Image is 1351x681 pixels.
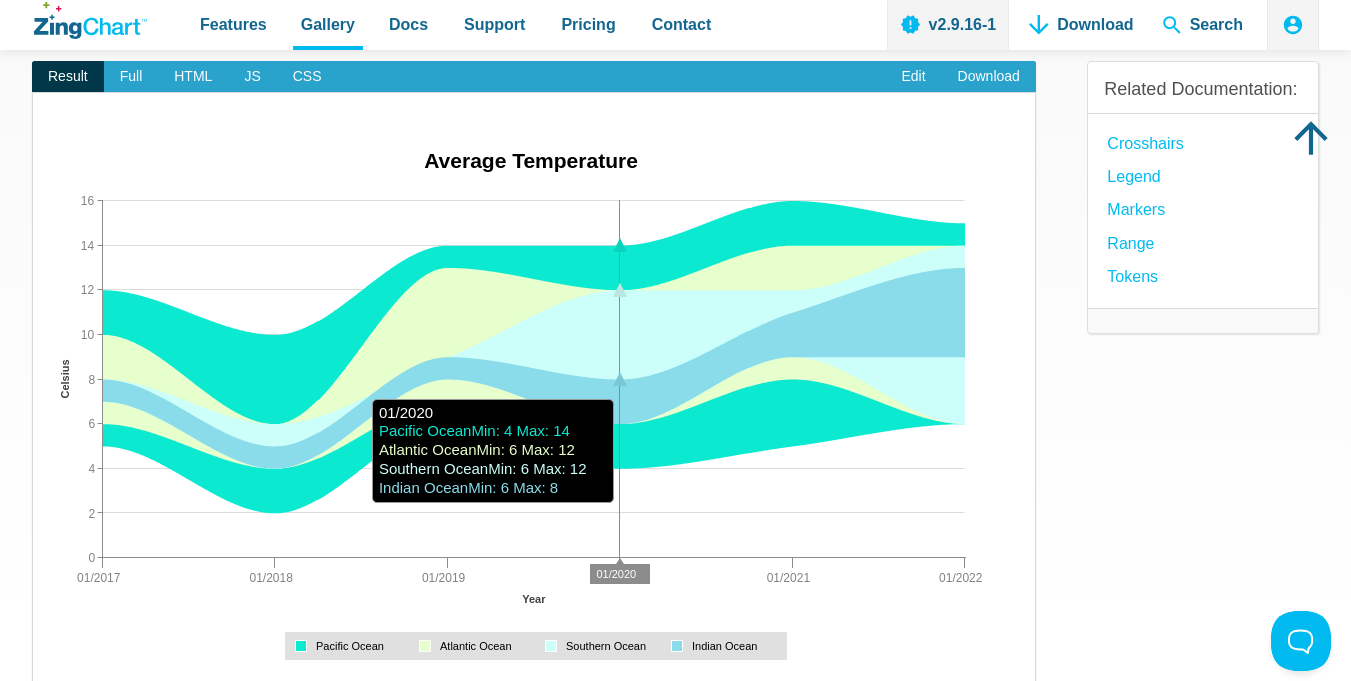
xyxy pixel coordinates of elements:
a: Crosshairs [1107,130,1183,157]
a: Range [1107,230,1154,257]
iframe: Toggle Customer Support [1271,611,1331,671]
span: JS [228,61,276,93]
a: Markers [1107,196,1165,223]
h3: Related Documentation: [1104,78,1302,101]
span: Pricing [561,11,615,38]
span: Full [104,61,159,93]
span: Gallery [301,11,355,38]
a: Download [942,61,1036,93]
a: Tokens [1107,263,1158,290]
a: Edit [885,61,941,93]
span: Result [32,61,104,93]
span: Docs [389,11,428,38]
span: HTML [158,61,228,93]
span: CSS [277,61,338,93]
a: ZingChart Logo. Click to return to the homepage [34,2,147,39]
a: Legend [1107,163,1160,190]
span: Contact [652,11,712,38]
span: Support [464,11,525,38]
span: Features [200,11,267,38]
